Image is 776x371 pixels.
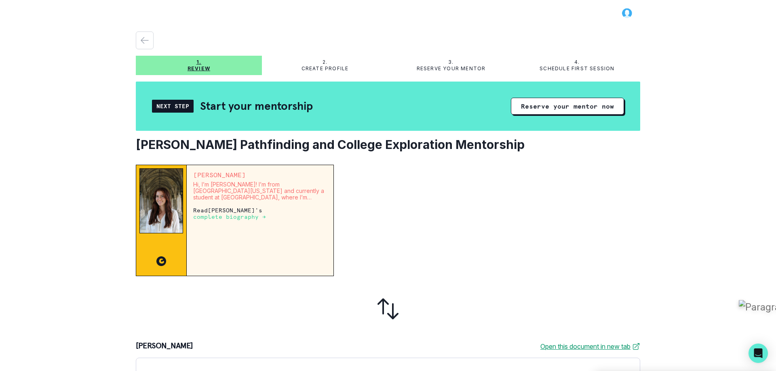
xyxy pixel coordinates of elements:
[614,6,640,19] button: profile picture
[417,65,486,72] p: Reserve your mentor
[200,99,313,113] h2: Start your mentorship
[323,59,327,65] p: 2.
[193,214,266,220] p: complete biography →
[749,344,768,363] div: Open Intercom Messenger
[193,207,327,220] p: Read [PERSON_NAME] 's
[152,100,194,113] div: Next Step
[302,65,349,72] p: Create profile
[156,256,166,266] img: CC image
[139,168,183,233] img: Mentor Image
[540,342,640,351] a: Open this document in new tab
[448,59,453,65] p: 3.
[196,59,201,65] p: 1.
[136,137,640,152] h2: [PERSON_NAME] Pathfinding and College Exploration Mentorship
[540,65,614,72] p: Schedule first session
[193,213,266,220] a: complete biography →
[574,59,580,65] p: 4.
[136,342,193,351] p: [PERSON_NAME]
[193,181,327,201] p: Hi, I’m [PERSON_NAME]! I’m from [GEOGRAPHIC_DATA][US_STATE] and currently a student at [GEOGRAPHI...
[188,65,210,72] p: Review
[193,172,327,178] p: [PERSON_NAME]
[511,98,624,115] button: Reserve your mentor now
